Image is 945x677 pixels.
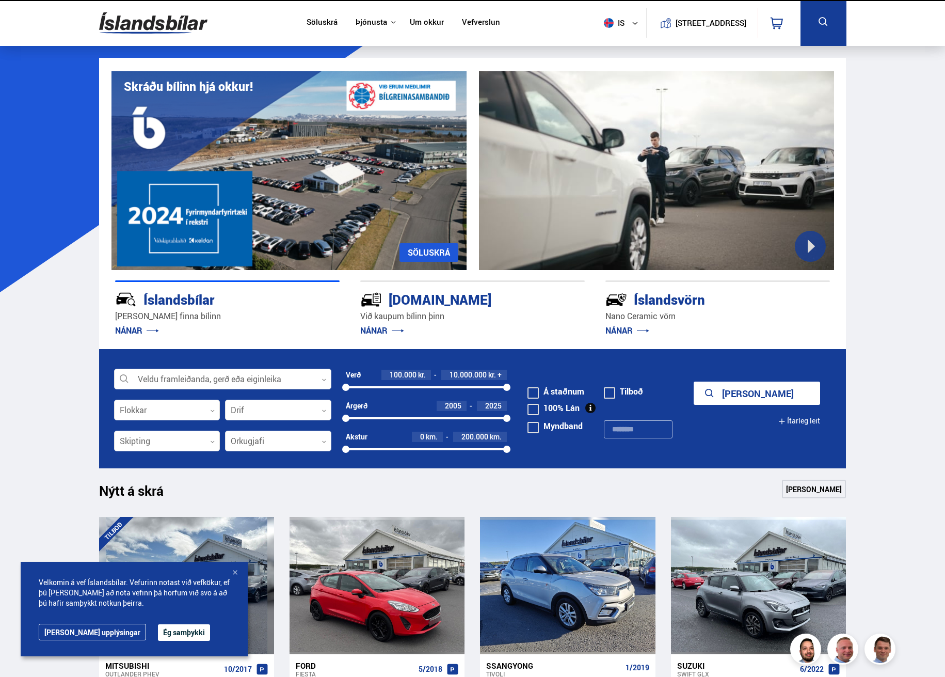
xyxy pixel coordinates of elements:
div: [DOMAIN_NAME] [360,290,548,308]
button: [PERSON_NAME] [694,382,820,405]
span: kr. [488,371,496,379]
div: Verð [346,371,361,379]
p: [PERSON_NAME] finna bílinn [115,310,340,322]
span: 2025 [485,401,502,411]
div: Ford [296,661,414,670]
img: tr5P-W3DuiFaO7aO.svg [360,289,382,310]
span: km. [426,433,438,441]
div: Suzuki [677,661,796,670]
span: Velkomin á vef Íslandsbílar. Vefurinn notast við vefkökur, ef þú [PERSON_NAME] að nota vefinn þá ... [39,577,230,608]
a: SÖLUSKRÁ [399,243,458,262]
div: Mitsubishi [105,661,220,670]
img: eKx6w-_Home_640_.png [111,71,467,270]
p: Við kaupum bílinn þinn [360,310,585,322]
span: + [498,371,502,379]
button: Þjónusta [356,18,387,27]
a: NÁNAR [605,325,649,336]
span: 100.000 [390,370,417,380]
span: 0 [420,432,424,442]
a: NÁNAR [115,325,159,336]
span: 2005 [445,401,461,411]
span: 5/2018 [419,665,442,673]
label: Myndband [527,422,583,430]
img: -Svtn6bYgwAsiwNX.svg [605,289,627,310]
div: Akstur [346,433,367,441]
label: 100% Lán [527,404,580,412]
span: km. [490,433,502,441]
label: Á staðnum [527,387,584,396]
span: kr. [418,371,426,379]
a: [PERSON_NAME] [782,480,846,498]
img: JRvxyua_JYH6wB4c.svg [115,289,137,310]
span: 6/2022 [800,665,824,673]
span: 10.000.000 [450,370,487,380]
div: Árgerð [346,402,367,410]
img: G0Ugv5HjCgRt.svg [99,6,207,40]
div: Íslandsbílar [115,290,303,308]
button: [STREET_ADDRESS] [680,19,743,27]
a: [STREET_ADDRESS] [652,8,752,38]
span: 10/2017 [224,665,252,673]
label: Tilboð [604,387,643,396]
img: svg+xml;base64,PHN2ZyB4bWxucz0iaHR0cDovL3d3dy53My5vcmcvMjAwMC9zdmciIHdpZHRoPSI1MTIiIGhlaWdodD0iNT... [604,18,614,28]
a: [PERSON_NAME] upplýsingar [39,624,146,640]
h1: Nýtt á skrá [99,483,182,505]
a: Söluskrá [307,18,338,28]
a: Um okkur [410,18,444,28]
img: FbJEzSuNWCJXmdc-.webp [866,635,897,666]
img: nhp88E3Fdnt1Opn2.png [792,635,823,666]
div: Íslandsvörn [605,290,793,308]
span: is [600,18,626,28]
h1: Skráðu bílinn hjá okkur! [124,80,253,93]
div: Ssangyong [486,661,621,670]
a: Vefverslun [462,18,500,28]
button: Ítarleg leit [778,410,820,433]
img: siFngHWaQ9KaOqBr.png [829,635,860,666]
button: Ég samþykki [158,624,210,641]
a: NÁNAR [360,325,404,336]
p: Nano Ceramic vörn [605,310,830,322]
span: 200.000 [461,432,488,442]
button: is [600,8,646,38]
span: 1/2019 [626,664,649,672]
